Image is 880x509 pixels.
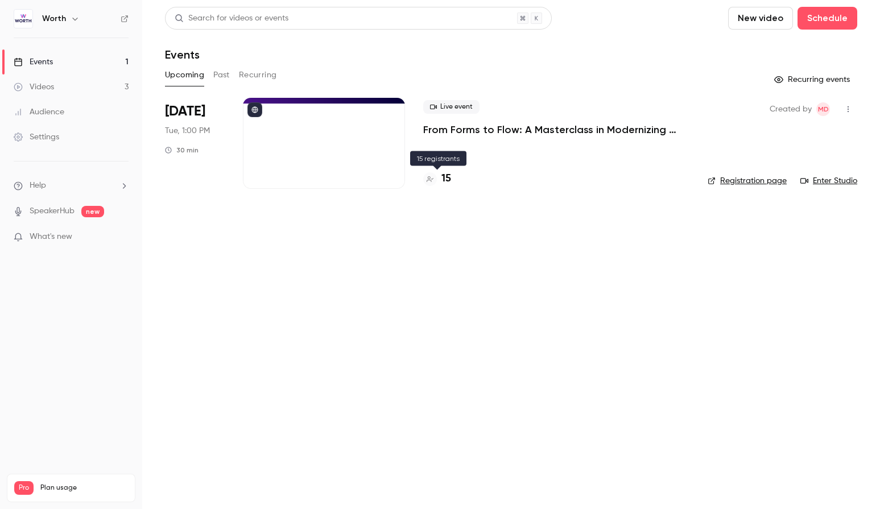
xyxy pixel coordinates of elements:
[30,205,75,217] a: SpeakerHub
[14,481,34,495] span: Pro
[213,66,230,84] button: Past
[14,131,59,143] div: Settings
[165,98,225,189] div: Sep 23 Tue, 1:00 PM (America/New York)
[165,146,199,155] div: 30 min
[239,66,277,84] button: Recurring
[40,483,128,493] span: Plan usage
[423,100,480,114] span: Live event
[14,180,129,192] li: help-dropdown-opener
[14,10,32,28] img: Worth
[818,102,829,116] span: MD
[165,48,200,61] h1: Events
[42,13,66,24] h6: Worth
[423,171,451,187] a: 15
[708,175,787,187] a: Registration page
[14,106,64,118] div: Audience
[165,66,204,84] button: Upcoming
[165,102,205,121] span: [DATE]
[165,125,210,136] span: Tue, 1:00 PM
[423,123,689,136] a: From Forms to Flow: A Masterclass in Modernizing Onboarding for Better Underwriting
[175,13,288,24] div: Search for videos or events
[441,171,451,187] h4: 15
[14,81,54,93] div: Videos
[30,180,46,192] span: Help
[770,102,812,116] span: Created by
[769,71,857,89] button: Recurring events
[800,175,857,187] a: Enter Studio
[81,206,104,217] span: new
[14,56,53,68] div: Events
[728,7,793,30] button: New video
[798,7,857,30] button: Schedule
[816,102,830,116] span: Marilena De Niear
[30,231,72,243] span: What's new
